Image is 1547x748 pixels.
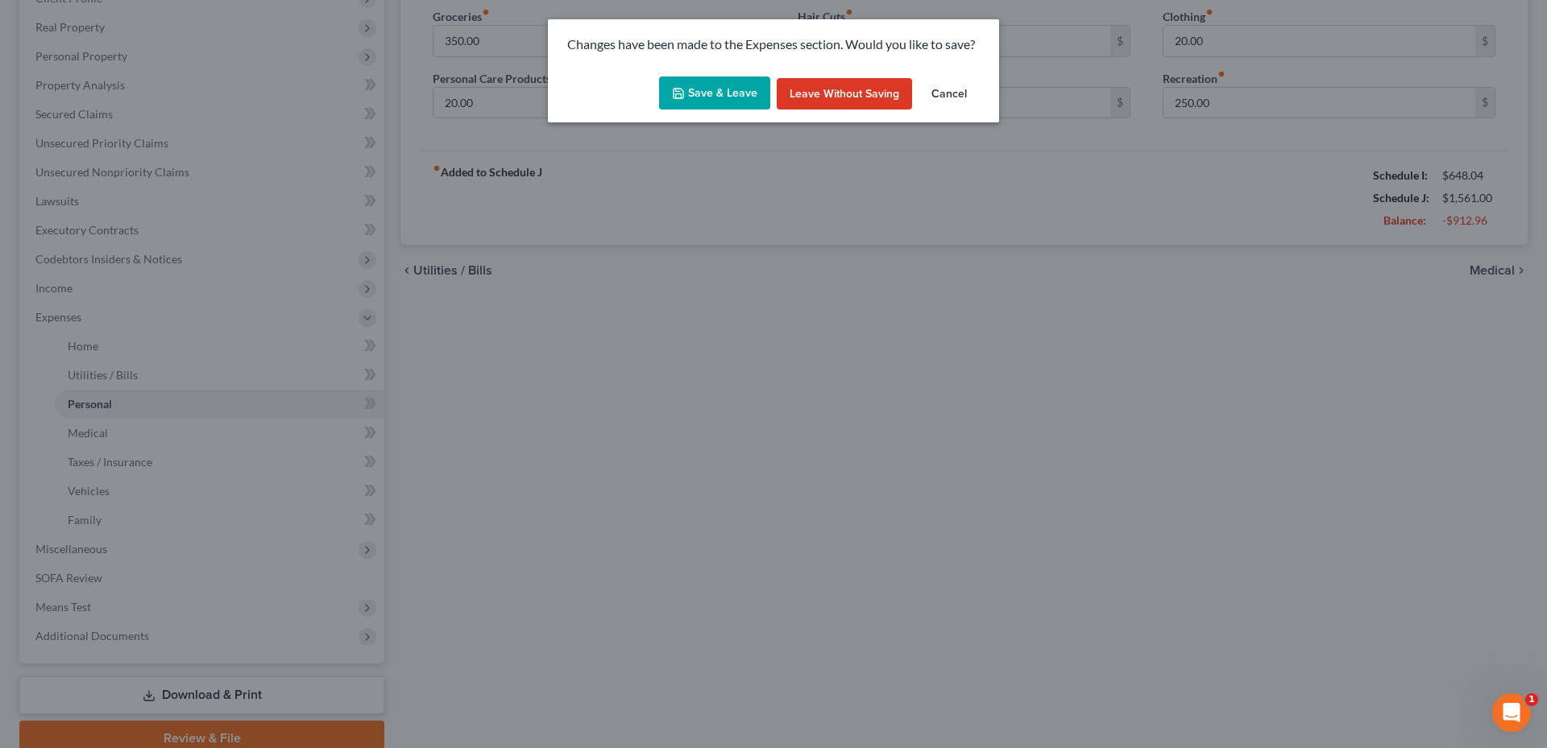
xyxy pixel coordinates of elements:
span: 1 [1525,693,1538,706]
button: Leave without Saving [777,78,912,110]
p: Changes have been made to the Expenses section. Would you like to save? [567,35,980,54]
iframe: Intercom live chat [1492,693,1531,732]
button: Cancel [919,78,980,110]
button: Save & Leave [659,76,770,110]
